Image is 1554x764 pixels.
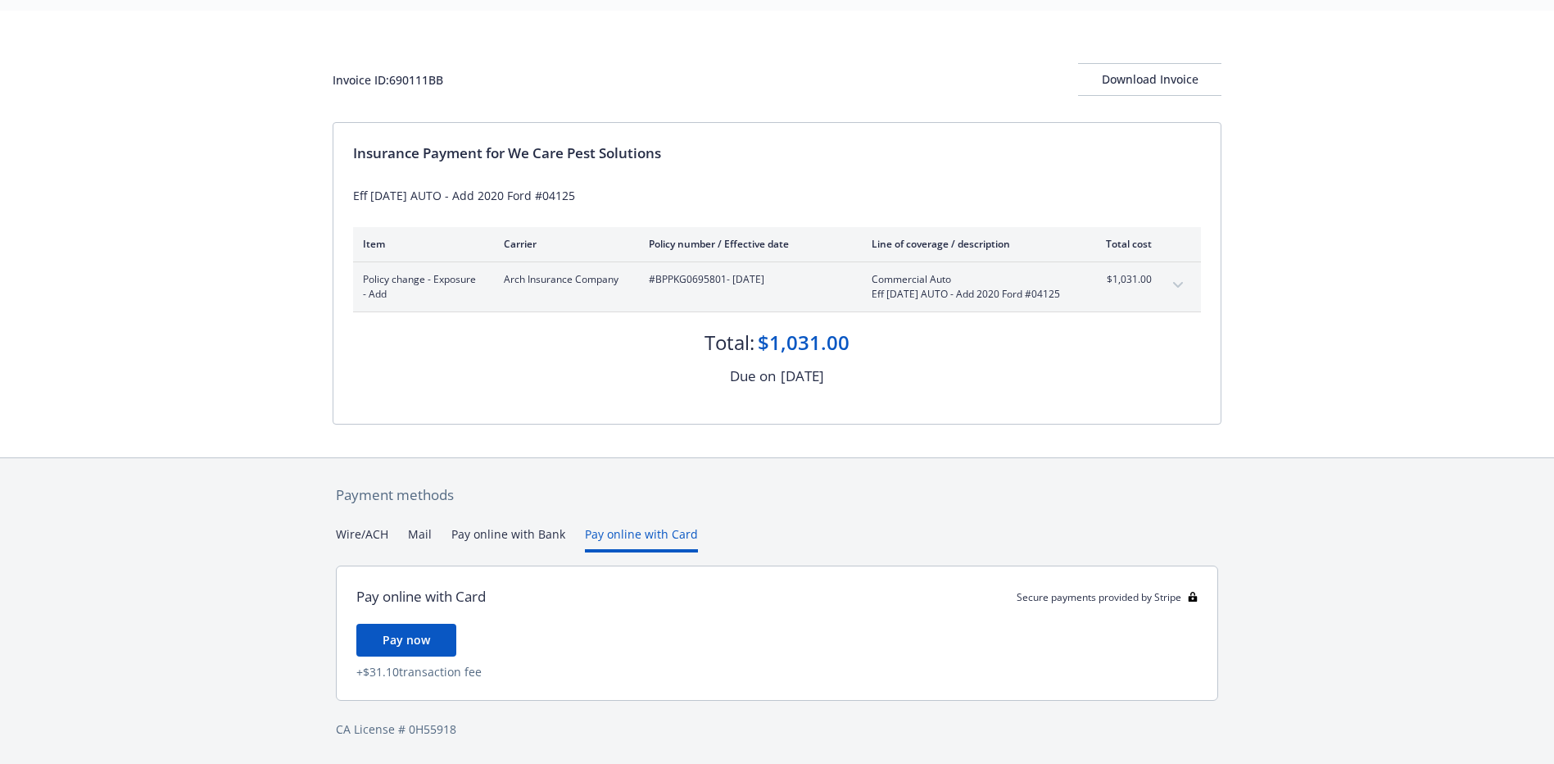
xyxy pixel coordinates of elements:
div: Policy number / Effective date [649,237,845,251]
button: Mail [408,525,432,553]
div: Due on [730,366,776,387]
span: Pay now [383,632,430,648]
span: #BPPKG0695801 - [DATE] [649,272,845,287]
div: Insurance Payment for We Care Pest Solutions [353,143,1201,164]
span: $1,031.00 [1090,272,1152,287]
div: Eff [DATE] AUTO - Add 2020 Ford #04125 [353,187,1201,204]
button: expand content [1165,272,1191,298]
span: Policy change - Exposure - Add [363,272,478,302]
button: Download Invoice [1078,63,1221,96]
div: Secure payments provided by Stripe [1017,590,1198,604]
button: Wire/ACH [336,525,388,553]
div: Payment methods [336,484,1218,506]
div: Policy change - Exposure - AddArch Insurance Company#BPPKG0695801- [DATE]Commercial AutoEff [DATE... [353,262,1201,312]
span: Arch Insurance Company [504,272,623,287]
div: [DATE] [781,366,824,387]
span: Commercial Auto [872,272,1064,287]
div: Line of coverage / description [872,237,1064,251]
button: Pay online with Card [585,525,698,553]
button: Pay now [356,624,456,657]
div: Download Invoice [1078,64,1221,95]
div: Item [363,237,478,251]
span: Commercial AutoEff [DATE] AUTO - Add 2020 Ford #04125 [872,272,1064,302]
div: Pay online with Card [356,586,486,607]
span: Eff [DATE] AUTO - Add 2020 Ford #04125 [872,287,1064,302]
div: CA License # 0H55918 [336,721,1218,738]
div: + $31.10 transaction fee [356,663,1198,680]
div: Invoice ID: 690111BB [333,71,443,89]
div: Carrier [504,237,623,251]
div: Total: [705,329,754,357]
div: Total cost [1090,237,1152,251]
div: $1,031.00 [758,329,849,357]
button: Pay online with Bank [451,525,565,553]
